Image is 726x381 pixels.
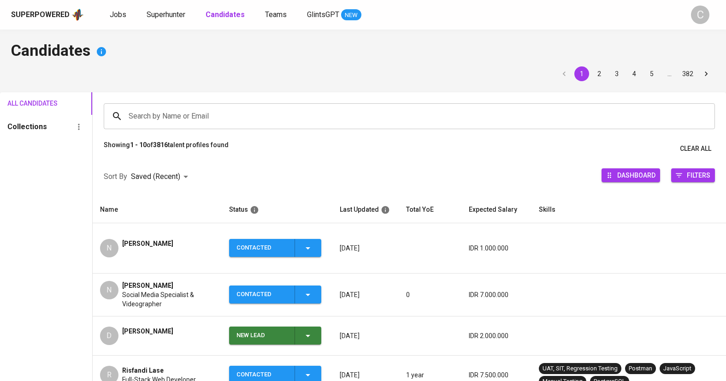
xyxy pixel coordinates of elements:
[130,141,147,149] b: 1 - 10
[406,370,454,380] p: 1 year
[110,10,126,19] span: Jobs
[469,244,524,253] p: IDR 1.000.000
[574,66,589,81] button: page 1
[307,9,361,21] a: GlintsGPT NEW
[679,66,696,81] button: Go to page 382
[341,11,361,20] span: NEW
[469,370,524,380] p: IDR 7.500.000
[406,290,454,299] p: 0
[469,331,524,340] p: IDR 2.000.000
[602,168,660,182] button: Dashboard
[71,8,84,22] img: app logo
[100,281,118,299] div: N
[131,168,191,185] div: Saved (Recent)
[265,9,289,21] a: Teams
[644,66,659,81] button: Go to page 5
[676,140,715,157] button: Clear All
[629,364,652,373] div: Postman
[236,327,287,345] div: New Lead
[461,196,531,223] th: Expected Salary
[7,98,44,109] span: All Candidates
[11,8,84,22] a: Superpoweredapp logo
[340,244,391,253] p: [DATE]
[307,10,339,19] span: GlintsGPT
[110,9,128,21] a: Jobs
[206,10,245,19] b: Candidates
[340,370,391,380] p: [DATE]
[122,281,173,290] span: [PERSON_NAME]
[7,120,47,133] h6: Collections
[680,143,711,155] span: Clear All
[222,196,332,223] th: Status
[236,239,287,257] div: Contacted
[122,239,173,248] span: [PERSON_NAME]
[555,66,715,81] nav: pagination navigation
[122,290,214,309] span: Social Media Specialist & Videographer
[147,9,187,21] a: Superhunter
[399,196,461,223] th: Total YoE
[687,169,710,181] span: Filters
[627,66,642,81] button: Go to page 4
[11,41,715,63] h4: Candidates
[122,327,173,336] span: [PERSON_NAME]
[122,366,164,375] span: Risfandi Lase
[543,364,618,373] div: UAT, SIT, Regression Testing
[617,169,655,181] span: Dashboard
[691,6,709,24] div: C
[340,331,391,340] p: [DATE]
[236,286,287,304] div: Contacted
[104,140,229,157] p: Showing of talent profiles found
[153,141,168,149] b: 3816
[662,69,677,78] div: …
[663,364,691,373] div: JavaScript
[11,10,70,20] div: Superpowered
[100,239,118,257] div: N
[609,66,624,81] button: Go to page 3
[229,239,321,257] button: Contacted
[265,10,287,19] span: Teams
[229,327,321,345] button: New Lead
[699,66,714,81] button: Go to next page
[147,10,185,19] span: Superhunter
[206,9,247,21] a: Candidates
[340,290,391,299] p: [DATE]
[592,66,607,81] button: Go to page 2
[469,290,524,299] p: IDR 7.000.000
[332,196,399,223] th: Last Updated
[104,171,127,182] p: Sort By
[131,171,180,182] p: Saved (Recent)
[671,168,715,182] button: Filters
[93,196,222,223] th: Name
[100,327,118,345] div: D
[229,286,321,304] button: Contacted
